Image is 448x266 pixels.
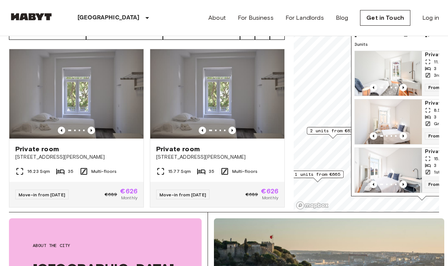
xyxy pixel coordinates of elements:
button: Previous image [370,132,377,140]
span: 35 [209,168,214,175]
span: Multi-floors [91,168,117,175]
button: Previous image [370,84,377,91]
span: 16.23 Sqm [27,168,50,175]
span: Move-in from [DATE] [19,192,65,197]
span: 3 [434,114,436,120]
span: About the city [33,242,178,249]
img: Marketing picture of unit PT-17-010-001-21H [150,49,284,139]
span: 2 units from €615 [310,127,356,134]
img: Marketing picture of unit PT-17-007-003-02H [355,148,422,193]
a: For Landlords [285,13,324,22]
button: Previous image [370,181,377,188]
button: Previous image [400,181,407,188]
button: Previous image [400,132,407,140]
span: Monthly [121,194,138,201]
span: €626 [261,188,278,194]
a: For Business [238,13,274,22]
a: Log in [422,13,439,22]
img: Marketing picture of unit PT-17-007-002-01H [355,99,422,144]
p: [GEOGRAPHIC_DATA] [78,13,140,22]
div: Map marker [307,127,359,139]
span: 35 [68,168,73,175]
button: Previous image [400,84,407,91]
span: Move-in from [DATE] [160,192,206,197]
span: 3 [434,162,436,169]
span: Private room [15,145,59,153]
span: [STREET_ADDRESS][PERSON_NAME] [156,153,278,161]
span: Private room [156,145,200,153]
a: Mapbox logo [296,201,329,210]
button: Previous image [58,127,65,134]
span: €689 [246,191,258,198]
div: Map marker [291,171,344,182]
a: Marketing picture of unit PT-17-010-001-21HPrevious imagePrevious imagePrivate room[STREET_ADDRES... [150,49,285,208]
a: Blog [336,13,348,22]
span: 3 [434,65,436,72]
span: €626 [120,188,138,194]
button: Previous image [88,127,95,134]
button: Previous image [199,127,206,134]
a: Marketing picture of unit PT-17-010-001-08HPrevious imagePrevious imagePrivate room[STREET_ADDRES... [9,49,144,208]
span: Multi-floors [232,168,258,175]
span: €689 [105,191,117,198]
span: Monthly [262,194,278,201]
img: Marketing picture of unit PT-17-010-001-08H [9,49,143,139]
span: 15.77 Sqm [168,168,191,175]
img: Habyt [9,13,54,20]
span: [STREET_ADDRESS][PERSON_NAME] [15,153,138,161]
a: About [208,13,226,22]
button: Previous image [228,127,236,134]
a: Get in Touch [360,10,410,26]
span: 1 units from €665 [295,171,340,178]
img: Marketing picture of unit PT-17-007-007-03H [355,51,422,96]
